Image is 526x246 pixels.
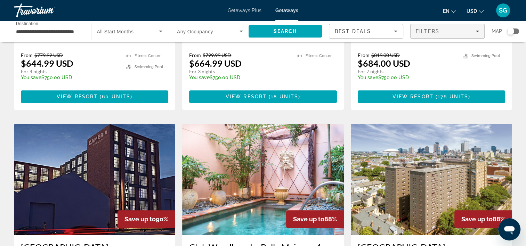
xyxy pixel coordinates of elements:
[249,25,322,38] button: Search
[21,68,119,75] p: For 4 nights
[358,75,456,80] p: $750.00 USD
[203,52,231,58] span: $799.99 USD
[182,124,343,235] img: Club Wyndham La Belle Maison - 4 Nights
[271,94,298,99] span: 18 units
[443,6,456,16] button: Change language
[21,58,73,68] p: $644.99 USD
[410,24,485,39] button: Filters
[275,8,298,13] a: Getaways
[267,94,300,99] span: ( )
[358,75,378,80] span: You save
[467,8,477,14] span: USD
[189,68,290,75] p: For 3 nights
[16,21,38,26] span: Destination
[14,124,175,235] img: Cambria Hotel New Orleans Downtown Warehouse District - 3 Nights
[494,3,512,18] button: User Menu
[454,210,512,228] div: 88%
[461,215,493,223] span: Save up to
[135,54,161,58] span: Fitness Center
[498,218,520,240] iframe: Button to launch messaging window
[226,94,267,99] span: View Resort
[98,94,132,99] span: ( )
[14,1,83,19] a: Travorium
[358,52,370,58] span: From
[189,58,242,68] p: $664.99 USD
[97,29,134,34] span: All Start Months
[21,75,41,80] span: You save
[471,54,500,58] span: Swimming Pool
[189,90,337,103] button: View Resort(18 units)
[492,26,502,36] span: Map
[358,58,410,68] p: $684.00 USD
[34,52,63,58] span: $779.99 USD
[438,94,468,99] span: 176 units
[335,28,371,34] span: Best Deals
[306,54,332,58] span: Fitness Center
[273,28,297,34] span: Search
[393,94,434,99] span: View Resort
[286,210,344,228] div: 88%
[189,52,201,58] span: From
[57,94,98,99] span: View Resort
[189,75,210,80] span: You save
[124,215,156,223] span: Save up to
[351,124,512,235] img: Wyndham Avenue Plaza
[335,27,397,35] mat-select: Sort by
[358,68,456,75] p: For 7 nights
[434,94,470,99] span: ( )
[499,7,507,14] span: SG
[118,210,175,228] div: 90%
[443,8,450,14] span: en
[102,94,130,99] span: 60 units
[21,52,33,58] span: From
[189,75,290,80] p: $750.00 USD
[21,75,119,80] p: $750.00 USD
[16,27,82,36] input: Select destination
[467,6,484,16] button: Change currency
[416,28,439,34] span: Filters
[371,52,400,58] span: $819.00 USD
[135,65,163,69] span: Swimming Pool
[228,8,261,13] a: Getaways Plus
[293,215,324,223] span: Save up to
[358,90,505,103] button: View Resort(176 units)
[177,29,213,34] span: Any Occupancy
[21,90,168,103] button: View Resort(60 units)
